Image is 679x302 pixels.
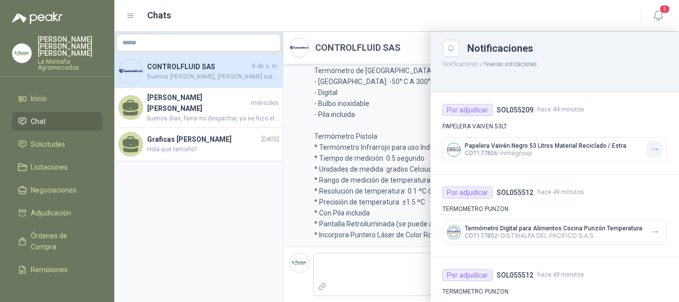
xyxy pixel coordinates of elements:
p: PAPELERA VAIVEN 53LT [442,122,667,131]
img: Company Logo [12,44,31,63]
h4: SOL055209 [497,104,533,115]
h4: SOL055512 [497,187,533,198]
p: [PERSON_NAME] [PERSON_NAME] [PERSON_NAME] [38,36,102,57]
img: Company Logo [447,143,460,156]
div: Por adjudicar [442,104,493,116]
a: Solicitudes [12,135,102,154]
a: Negociaciones [12,181,102,200]
p: TERMOMETRO PUNZON [442,204,667,214]
span: COT177802 [465,232,498,239]
span: hace 49 minutos [537,188,584,197]
p: - DISTRIALFA DEL PACIFICO S.A.S. [465,232,642,239]
img: Company Logo [447,226,460,239]
a: Inicio [12,89,102,108]
span: Órdenes de Compra [31,230,93,252]
a: Licitaciones [12,158,102,177]
h1: Chats [147,8,171,22]
a: Adjudicación [12,203,102,222]
span: Chat [31,116,46,127]
span: 2 [659,4,670,14]
button: Notificaciones [442,61,479,68]
p: Papelera Vaivén Negro 53 Litros Material Reciclado / Estra [465,142,626,149]
p: La Montaña Agromercados [38,59,102,71]
button: Close [442,40,459,57]
span: Solicitudes [31,139,65,150]
p: TERMOMETRO PUNZON [442,287,667,297]
span: Adjudicación [31,207,71,218]
span: Inicio [31,93,47,104]
a: Remisiones [12,260,102,279]
p: - Inntegroup [465,149,626,157]
div: Notificaciones [467,43,667,53]
p: Termómetro Digital para Alimentos Cocina Punzón Temperatura [465,225,642,232]
a: Órdenes de Compra [12,226,102,256]
span: Licitaciones [31,162,68,173]
div: Por adjudicar [442,187,493,199]
span: hace 49 minutos [537,270,584,280]
span: COT177806 [465,150,498,157]
a: Chat [12,112,102,131]
div: Por adjudicar [442,269,493,281]
h4: SOL055512 [497,270,533,281]
img: Logo peakr [12,12,63,24]
button: 2 [649,7,667,25]
p: / Nuevas cotizaciones [430,57,679,69]
span: Remisiones [31,264,68,275]
span: Negociaciones [31,185,77,196]
span: hace 44 minutos [537,105,584,114]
